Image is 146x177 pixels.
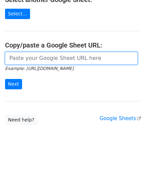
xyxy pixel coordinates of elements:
a: Select... [5,9,30,19]
a: Google Sheets [100,115,141,121]
iframe: Chat Widget [113,145,146,177]
a: Need help? [5,115,37,125]
h4: Copy/paste a Google Sheet URL: [5,41,141,49]
input: Next [5,79,22,89]
small: Example: [URL][DOMAIN_NAME] [5,66,74,71]
input: Paste your Google Sheet URL here [5,52,138,65]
